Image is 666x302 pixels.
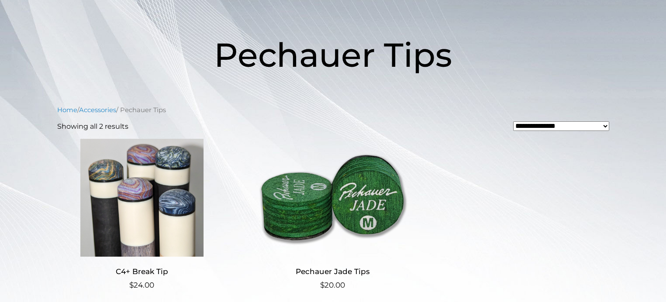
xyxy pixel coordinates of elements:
a: Home [57,106,77,114]
a: Pechauer Jade Tips $20.00 [248,139,418,291]
bdi: 20.00 [320,281,345,289]
span: $ [129,281,134,289]
span: $ [320,281,324,289]
p: Showing all 2 results [57,121,128,132]
img: C4+ Break Tip [57,139,227,257]
a: C4+ Break Tip $24.00 [57,139,227,291]
bdi: 24.00 [129,281,154,289]
h2: Pechauer Jade Tips [248,264,418,280]
select: Shop order [513,121,609,131]
img: Pechauer Jade Tips [248,139,418,257]
h2: C4+ Break Tip [57,264,227,280]
span: Pechauer Tips [214,34,452,75]
a: Accessories [79,106,116,114]
nav: Breadcrumb [57,105,609,115]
